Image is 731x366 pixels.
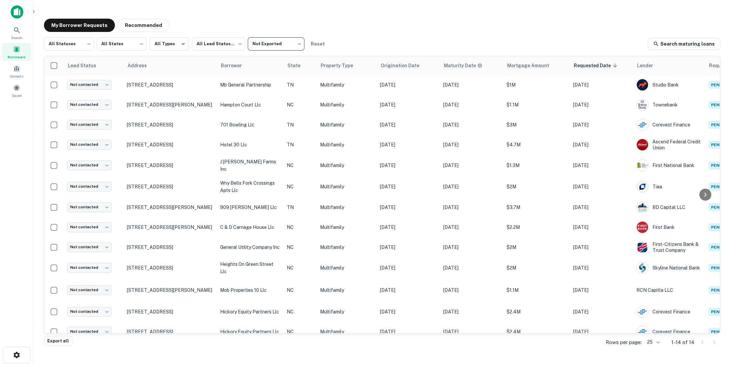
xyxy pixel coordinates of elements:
p: Multifamily [320,224,373,231]
div: Not contacted [67,327,112,336]
div: Not contacted [67,242,112,252]
p: Multifamily [320,81,373,89]
p: hotel 30 llc [220,141,280,148]
div: First National Bank [636,159,702,171]
p: NC [287,264,313,272]
span: Maturity dates displayed may be estimated. Please contact the lender for the most accurate maturi... [444,62,491,69]
p: [DATE] [380,224,437,231]
th: Requested Date [570,56,633,75]
p: $2M [507,183,566,190]
span: Search [11,35,22,40]
p: [DATE] [380,308,437,315]
div: 25 [644,337,661,347]
div: Not contacted [67,80,112,90]
p: [DATE] [443,308,500,315]
p: [DATE] [573,101,630,108]
span: Lender [637,62,662,70]
p: Multifamily [320,183,373,190]
a: Contacts [2,62,31,80]
div: Not contacted [67,140,112,149]
div: Saved [2,82,31,99]
div: Corevest Finance [636,326,702,338]
img: picture [637,99,648,110]
div: First-citizens Bank & Trust Company [636,241,702,253]
div: Corevest Finance [636,119,702,131]
p: $1.3M [507,162,566,169]
p: mob properties 10 llc [220,286,280,294]
p: Multifamily [320,308,373,315]
p: [DATE] [380,244,437,251]
div: Not contacted [67,182,112,191]
p: [DATE] [443,81,500,89]
span: Mortgage Amount [507,62,558,70]
div: BD Capital LLC [636,201,702,213]
img: picture [637,202,648,213]
img: picture [637,79,648,91]
th: Property Type [317,56,377,75]
p: [DATE] [380,204,437,211]
div: Townebank [636,99,702,111]
span: State [287,62,309,70]
button: All Types [149,37,189,51]
p: NC [287,101,313,108]
th: Address [124,56,217,75]
span: Origination Date [381,62,428,70]
iframe: Chat Widget [698,313,731,345]
button: Recommended [118,19,170,32]
p: [DATE] [380,286,437,294]
p: NC [287,286,313,294]
p: [DATE] [573,204,630,211]
div: Not contacted [67,222,112,232]
p: RCN Capitla LLC [636,286,702,294]
p: [DATE] [443,121,500,128]
p: [STREET_ADDRESS][PERSON_NAME] [127,224,213,230]
span: Address [128,62,156,70]
button: Export all [44,336,72,346]
p: Multifamily [320,204,373,211]
p: [DATE] [573,141,630,148]
span: Property Type [321,62,362,70]
div: Search [2,24,31,42]
img: picture [637,326,648,337]
p: NC [287,308,313,315]
p: 1–14 of 14 [671,338,694,346]
p: Multifamily [320,286,373,294]
a: Borrowers [2,43,31,61]
span: Contacts [10,74,23,79]
p: [STREET_ADDRESS] [127,329,213,335]
p: [STREET_ADDRESS][PERSON_NAME] [127,204,213,210]
p: Multifamily [320,264,373,272]
th: State [283,56,317,75]
div: Ascend Federal Credit Union [636,139,702,151]
span: Saved [12,93,22,98]
div: Studio Bank [636,79,702,91]
p: mb general partnership [220,81,280,89]
div: All States [97,35,147,53]
p: $3.7M [507,204,566,211]
div: Maturity dates displayed may be estimated. Please contact the lender for the most accurate maturi... [444,62,483,69]
p: Multifamily [320,244,373,251]
p: [DATE] [573,244,630,251]
h6: Maturity Date [444,62,476,69]
p: [STREET_ADDRESS] [127,162,213,168]
p: $2.4M [507,308,566,315]
div: Not Exported [248,35,304,53]
p: [DATE] [380,162,437,169]
p: NC [287,244,313,251]
p: [STREET_ADDRESS][PERSON_NAME] [127,287,213,293]
img: picture [637,139,648,150]
p: [DATE] [573,264,630,272]
p: [DATE] [443,204,500,211]
p: [DATE] [443,183,500,190]
th: Lender [633,56,705,75]
p: [DATE] [573,328,630,335]
p: [DATE] [443,101,500,108]
p: $2M [507,244,566,251]
p: [DATE] [380,101,437,108]
p: TN [287,121,313,128]
img: picture [637,181,648,192]
img: picture [637,242,648,253]
div: All Lead Statuses [192,35,245,53]
p: 909 [PERSON_NAME] llc [220,204,280,211]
